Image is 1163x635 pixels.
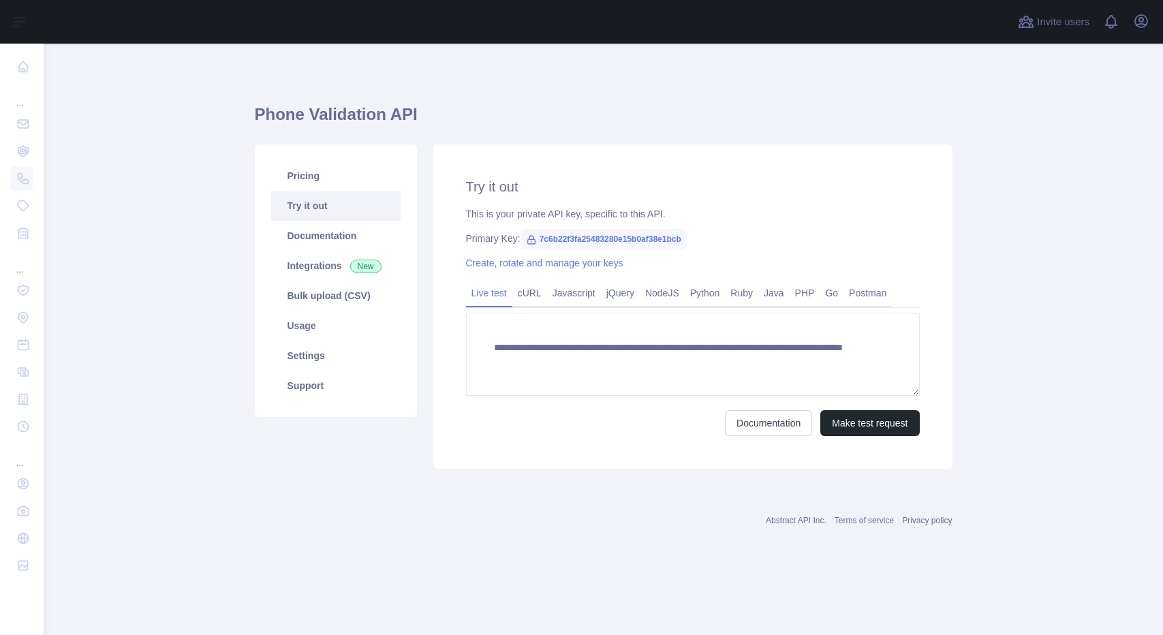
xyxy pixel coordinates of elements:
h1: Phone Validation API [255,104,952,136]
a: Integrations New [271,251,401,281]
a: Documentation [725,410,812,436]
div: ... [11,442,33,469]
a: Create, rotate and manage your keys [466,258,623,268]
a: Pricing [271,161,401,191]
a: Bulk upload (CSV) [271,281,401,311]
div: This is your private API key, specific to this API. [466,207,920,221]
div: ... [11,82,33,109]
a: cURL [512,282,547,304]
a: Usage [271,311,401,341]
a: Go [820,282,843,304]
a: Settings [271,341,401,371]
a: Java [758,282,790,304]
a: jQuery [601,282,640,304]
h2: Try it out [466,177,920,196]
a: Support [271,371,401,401]
span: New [350,260,382,273]
a: Terms of service [835,516,894,525]
div: ... [11,248,33,275]
a: Python [685,282,726,304]
a: Javascript [547,282,601,304]
a: Postman [843,282,892,304]
button: Invite users [1015,11,1092,33]
span: Invite users [1037,14,1089,30]
a: Live test [466,282,512,304]
a: Privacy policy [902,516,952,525]
button: Make test request [820,410,919,436]
a: Abstract API Inc. [766,516,826,525]
div: Primary Key: [466,232,920,245]
a: NodeJS [640,282,685,304]
a: Try it out [271,191,401,221]
span: 7c6b22f3fa25483280e15b0af38e1bcb [521,229,687,249]
a: PHP [790,282,820,304]
a: Documentation [271,221,401,251]
a: Ruby [725,282,758,304]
